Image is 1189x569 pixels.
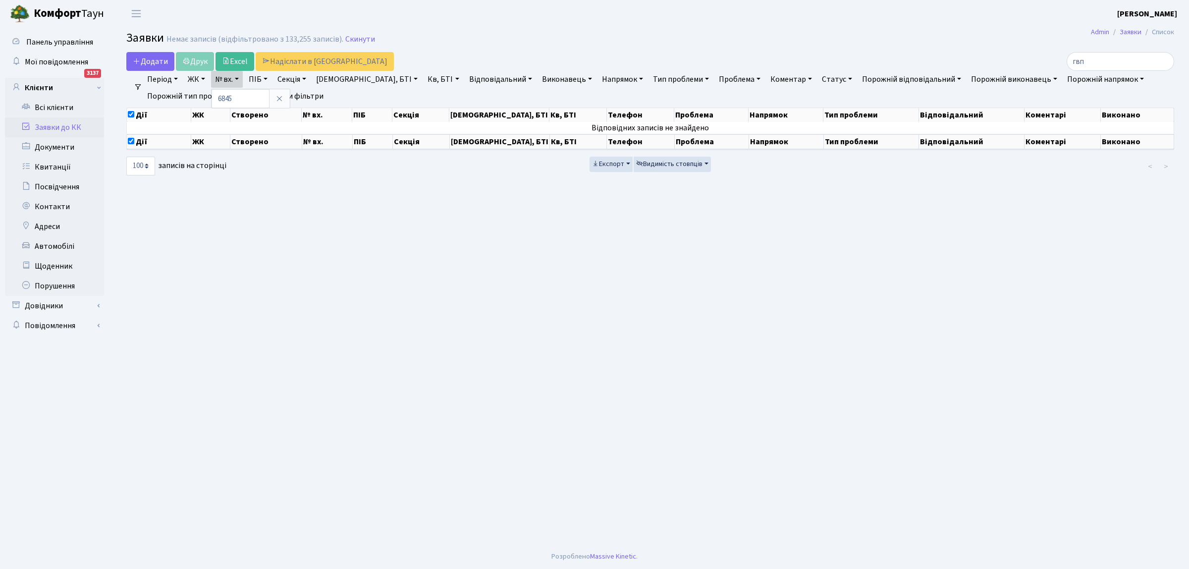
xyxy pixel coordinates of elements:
a: Довідники [5,296,104,316]
th: Секція [392,108,449,122]
a: Автомобілі [5,236,104,256]
a: Порожній відповідальний [858,71,965,88]
img: logo.png [10,4,30,24]
th: Кв, БТІ [549,108,606,122]
th: Дії [127,108,191,122]
th: Тип проблеми [823,108,919,122]
a: ПІБ [245,71,271,88]
label: записів на сторінці [126,157,226,175]
a: Виконавець [538,71,596,88]
th: Кв, БТІ [550,134,607,149]
th: Виконано [1101,134,1174,149]
a: Коментар [766,71,816,88]
a: [DEMOGRAPHIC_DATA], БТІ [312,71,422,88]
th: Тип проблеми [824,134,919,149]
a: Повідомлення [5,316,104,336]
th: ПІБ [353,134,393,149]
th: Телефон [607,108,675,122]
button: Переключити навігацію [124,5,149,22]
a: Додати [126,52,174,71]
a: № вх. [211,71,243,88]
th: Відповідальний [919,134,1025,149]
th: Виконано [1101,108,1174,122]
th: Коментарі [1025,134,1101,149]
button: Видимість стовпців [634,157,711,172]
a: Порушення [5,276,104,296]
a: Massive Kinetic [590,551,636,562]
a: Відповідальний [465,71,536,88]
input: Пошук... [1067,52,1174,71]
span: Додати [133,56,168,67]
a: ЖК [184,71,209,88]
a: Щоденник [5,256,104,276]
th: Проблема [675,134,749,149]
a: Клієнти [5,78,104,98]
th: Напрямок [749,108,823,122]
select: записів на сторінці [126,157,155,175]
li: Список [1141,27,1174,38]
a: Excel [216,52,254,71]
th: Відповідальний [919,108,1025,122]
b: [PERSON_NAME] [1117,8,1177,19]
th: [DEMOGRAPHIC_DATA], БТІ [450,134,550,149]
td: Відповідних записів не знайдено [127,122,1174,134]
nav: breadcrumb [1076,22,1189,43]
a: Кв, БТІ [424,71,463,88]
a: Очистити фільтри [246,88,327,105]
th: Коментарі [1025,108,1101,122]
a: Всі клієнти [5,98,104,117]
a: Секція [273,71,310,88]
th: Створено [230,134,302,149]
th: ЖК [191,108,230,122]
a: Панель управління [5,32,104,52]
th: Секція [393,134,450,149]
th: Телефон [607,134,675,149]
th: ПІБ [352,108,392,122]
a: Документи [5,137,104,157]
span: Панель управління [26,37,93,48]
a: Період [143,71,182,88]
a: Проблема [715,71,764,88]
th: № вх. [302,108,352,122]
span: Мої повідомлення [25,57,88,67]
a: Admin [1091,27,1109,37]
th: [DEMOGRAPHIC_DATA], БТІ [449,108,549,122]
span: Таун [34,5,104,22]
a: Мої повідомлення3137 [5,52,104,72]
span: Експорт [592,159,624,169]
a: Посвідчення [5,177,104,197]
th: № вх. [302,134,353,149]
a: Порожній напрямок [1063,71,1148,88]
div: Немає записів (відфільтровано з 133,255 записів). [166,35,343,44]
div: Розроблено . [551,551,638,562]
a: Статус [818,71,856,88]
a: Квитанції [5,157,104,177]
span: Заявки [126,29,164,47]
th: ЖК [191,134,230,149]
th: Напрямок [749,134,824,149]
a: Напрямок [598,71,647,88]
th: Дії [127,134,191,149]
div: 3137 [84,69,101,78]
b: Комфорт [34,5,81,21]
span: Видимість стовпців [636,159,703,169]
a: Скинути [345,35,375,44]
th: Проблема [674,108,749,122]
a: [PERSON_NAME] [1117,8,1177,20]
a: Контакти [5,197,104,217]
a: Тип проблеми [649,71,713,88]
a: Порожній тип проблеми [143,88,244,105]
th: Створено [230,108,302,122]
a: Заявки [1120,27,1141,37]
a: Порожній виконавець [967,71,1061,88]
a: Заявки до КК [5,117,104,137]
a: Адреси [5,217,104,236]
button: Експорт [590,157,633,172]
